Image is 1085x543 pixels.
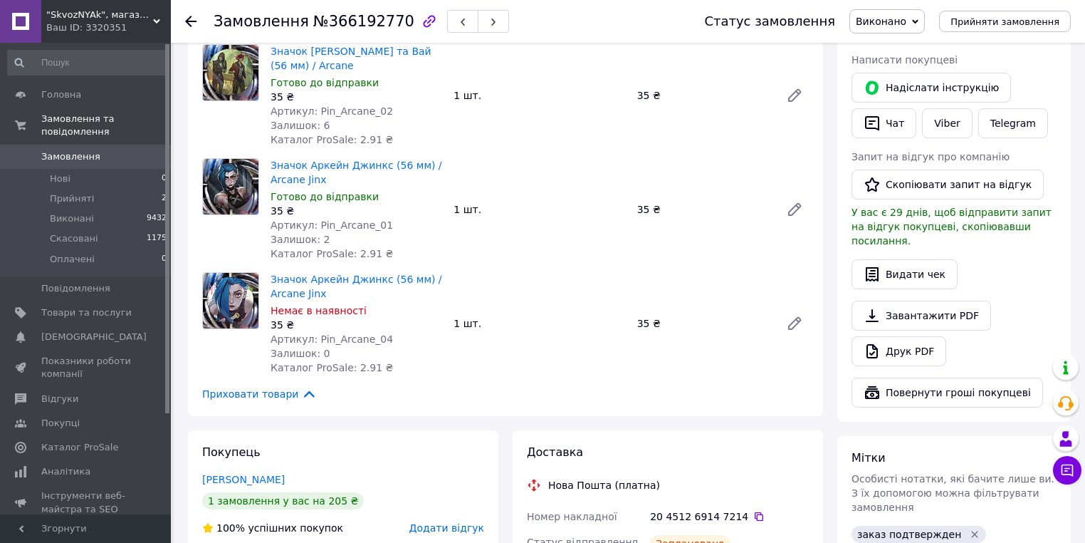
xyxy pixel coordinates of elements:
span: №366192770 [313,13,414,30]
a: Завантажити PDF [851,301,991,331]
span: Готово до відправки [271,77,379,88]
span: Оплачені [50,253,95,266]
span: Замовлення [41,150,100,163]
span: Головна [41,88,81,101]
span: Приховати товари [202,386,317,402]
span: Каталог ProSale: 2.91 ₴ [271,134,393,145]
div: Повернутися назад [185,14,196,29]
svg: Видалити мітку [969,529,980,540]
span: Повідомлення [41,282,110,295]
img: Значок Аркейн Джинкс (56 мм) / Arcane Jinx [203,273,258,329]
span: У вас є 29 днів, щоб відправити запит на відгук покупцеві, скопіювавши посилання. [851,207,1052,247]
div: 35 ₴ [271,90,442,104]
span: Відгуки [41,393,78,405]
span: Каталог ProSale: 2.91 ₴ [271,362,393,373]
span: Замовлення та повідомлення [41,113,171,138]
div: 1 шт. [448,314,631,333]
a: Значок Аркейн Джинкс (56 мм) / Arcane Jinx [271,160,442,185]
span: Інструменти веб-майстра та SEO [41,490,132,515]
span: Мітки [851,451,886,465]
div: 35 ₴ [271,204,442,218]
button: Скопіювати запит на відгук [851,170,1044,200]
a: [PERSON_NAME] [202,474,285,485]
span: заказ подтвержден [857,529,961,540]
button: Прийняти замовлення [939,11,1071,32]
span: Покупець [202,445,261,459]
span: Нові [50,172,70,185]
span: Покупці [41,417,80,430]
span: Артикул: Pin_Arcane_01 [271,219,393,231]
span: "SkvozNYAk", магазин аніме, манґи та коміксів [46,9,153,21]
input: Пошук [7,50,168,76]
a: Редагувати [780,81,809,110]
span: Замовлення [214,13,309,30]
div: Нова Пошта (платна) [545,478,664,492]
span: Доставка [527,445,583,459]
div: 1 шт. [448,200,631,219]
span: Залишок: 0 [271,348,330,359]
span: Прийняти замовлення [950,16,1059,27]
img: Значок Аркейн Джинкс (56 мм) / Arcane Jinx [203,159,258,214]
span: Показники роботи компанії [41,355,132,381]
div: 1 замовлення у вас на 205 ₴ [202,492,364,510]
button: Чат з покупцем [1053,456,1081,485]
div: 35 ₴ [271,318,442,332]
span: Каталог ProSale: 2.91 ₴ [271,248,393,259]
span: 2 [162,192,167,205]
span: Артикул: Pin_Arcane_02 [271,105,393,117]
button: Повернути гроші покупцеві [851,378,1043,408]
span: Номер накладної [527,511,617,522]
span: Готово до відправки [271,191,379,202]
span: Товари та послуги [41,306,132,319]
span: Залишок: 2 [271,234,330,245]
img: Значок Аркейн Кейтлін та Вай (56 мм) / Arcane [203,45,258,100]
div: Статус замовлення [704,14,835,29]
div: Ваш ID: 3320351 [46,21,171,34]
span: [DEMOGRAPHIC_DATA] [41,331,147,343]
span: 0 [162,172,167,185]
a: Telegram [978,108,1048,138]
span: 9432 [147,212,167,225]
a: Друк PDF [851,336,946,366]
div: 35 ₴ [631,200,775,219]
a: Редагувати [780,309,809,338]
span: Запит на відгук про компанію [851,151,1010,162]
button: Надіслати інструкцію [851,73,1011,103]
span: Додати відгук [409,522,484,534]
span: Аналітика [41,465,90,478]
span: 1175 [147,232,167,245]
div: 35 ₴ [631,314,775,333]
span: Скасовані [50,232,98,245]
button: Видати чек [851,259,958,289]
span: 100% [216,522,245,534]
a: Viber [922,108,972,138]
a: Редагувати [780,195,809,224]
div: успішних покупок [202,521,343,535]
span: Виконані [50,212,94,225]
a: Значок [PERSON_NAME] та Вай (56 мм) / Arcane [271,46,431,71]
span: Написати покупцеві [851,54,958,66]
span: Немає в наявності [271,305,367,316]
a: Значок Аркейн Джинкс (56 мм) / Arcane Jinx [271,274,442,299]
span: Особисті нотатки, які бачите лише ви. З їх допомогою можна фільтрувати замовлення [851,473,1054,513]
span: Прийняті [50,192,94,205]
div: 35 ₴ [631,86,775,105]
div: 20 4512 6914 7214 [650,510,809,524]
span: 0 [162,253,167,266]
div: 1 шт. [448,86,631,105]
span: Артикул: Pin_Arcane_04 [271,333,393,345]
span: Виконано [856,16,906,27]
span: Залишок: 6 [271,120,330,131]
span: Каталог ProSale [41,441,118,454]
button: Чат [851,108,916,138]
